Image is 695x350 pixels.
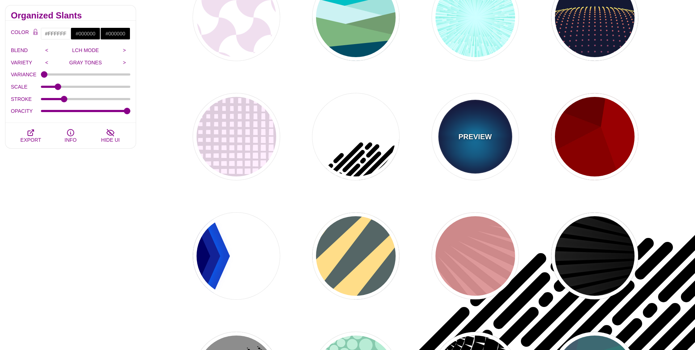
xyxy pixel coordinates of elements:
button: a group of rounded lines at 45 degree angle [312,93,399,180]
label: SCALE [11,82,41,91]
button: various shades of red shapes all meeting at a central point [551,93,638,180]
button: pink lines point to top left [432,213,519,299]
label: VARIANCE [11,70,41,79]
span: EXPORT [20,137,41,143]
button: EXPORT [11,123,51,148]
p: PREVIEW [458,131,492,142]
label: STROKE [11,94,41,104]
input: > [118,57,130,68]
span: HIDE UI [101,137,119,143]
label: OPACITY [11,106,41,116]
button: pink intersecting uneven lines [193,93,280,180]
label: COLOR [11,27,30,40]
button: INFO [51,123,90,148]
input: < [41,45,53,56]
input: > [118,45,130,56]
button: PREVIEWblue spotlight effect background [432,93,519,180]
button: Color Lock [30,27,41,38]
button: HIDE UI [90,123,130,148]
button: yellow zig zag over grayish blue [312,213,399,299]
button: overlapped blue triangles point to center from left edge [193,213,280,299]
label: BLEND [11,46,41,55]
input: GRAY TONES [53,57,119,68]
h2: Organized Slants [11,13,130,18]
p: LCH MODE [53,47,119,53]
label: VARIETY [11,58,41,67]
span: INFO [64,137,76,143]
button: subtle black stripes at angled perspective [551,213,638,299]
input: < [41,57,53,68]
